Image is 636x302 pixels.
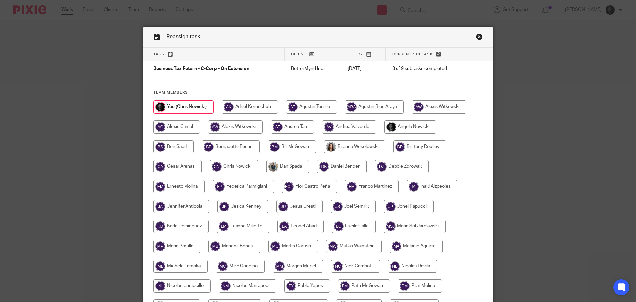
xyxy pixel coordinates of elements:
a: Close this dialog window [476,33,483,42]
p: BetterMynd Inc. [291,65,335,72]
span: Current subtask [392,52,433,56]
p: [DATE] [348,65,379,72]
span: Client [291,52,306,56]
span: Task [153,52,165,56]
td: 3 of 9 subtasks completed [386,61,468,77]
span: Due by [348,52,363,56]
h4: Team members [153,90,483,95]
span: Business Tax Return - C-Corp - On Extension [153,67,249,71]
span: Reassign task [166,34,200,39]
